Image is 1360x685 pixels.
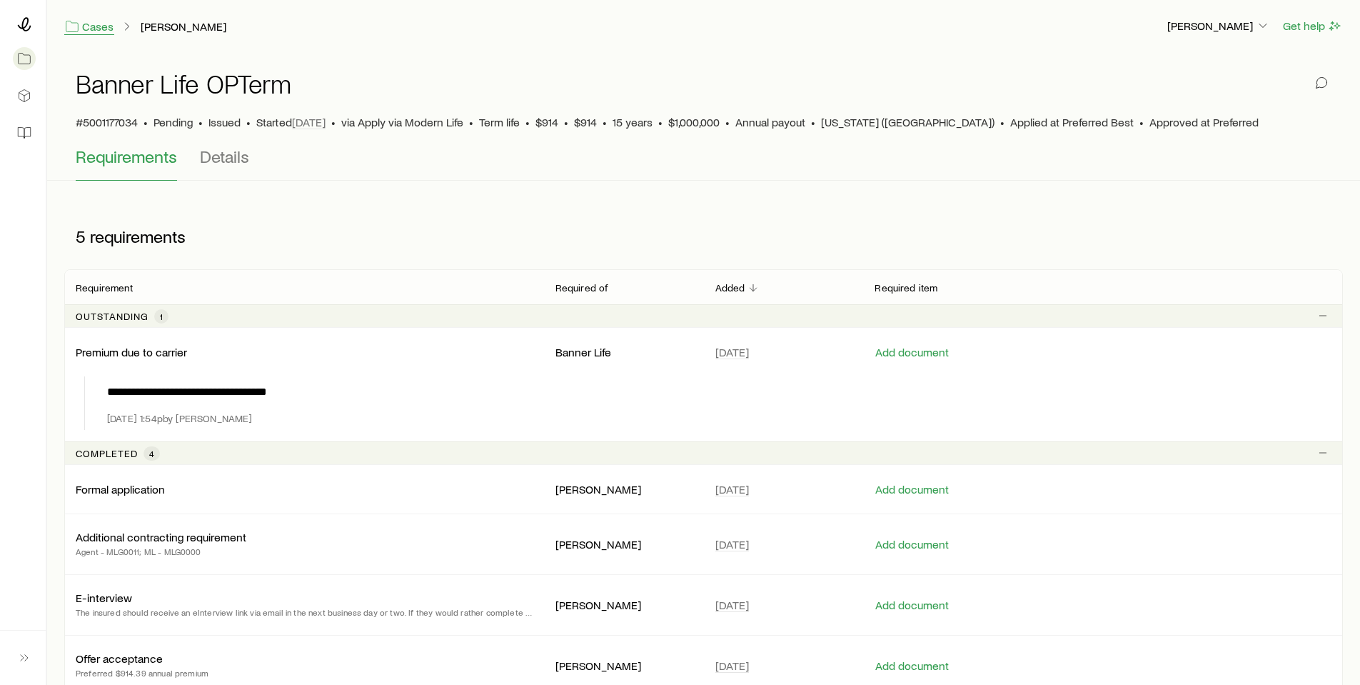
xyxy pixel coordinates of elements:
[90,226,186,246] span: requirements
[76,69,291,98] h1: Banner Life OPTerm
[76,544,246,559] p: Agent - MLG0011; ML - MLG0000
[198,115,203,129] span: •
[76,591,132,605] p: E-interview
[668,115,720,129] span: $1,000,000
[715,598,749,612] span: [DATE]
[535,115,558,129] span: $914
[64,19,114,35] a: Cases
[1282,18,1343,34] button: Get help
[76,651,163,666] p: Offer acceptance
[149,448,154,459] span: 4
[76,146,177,166] span: Requirements
[715,659,749,673] span: [DATE]
[469,115,473,129] span: •
[153,115,193,129] p: Pending
[725,115,730,129] span: •
[143,115,148,129] span: •
[875,599,950,612] button: Add document
[613,115,653,129] span: 15 years
[331,115,336,129] span: •
[76,448,138,459] p: Completed
[1139,115,1144,129] span: •
[811,115,815,129] span: •
[564,115,568,129] span: •
[555,345,692,359] p: Banner Life
[1149,115,1259,129] span: Approved at Preferred
[555,598,692,612] p: [PERSON_NAME]
[76,482,165,496] p: Formal application
[875,346,950,359] button: Add document
[76,115,138,129] span: #5001177034
[341,115,463,129] span: via Apply via Modern Life
[140,20,227,34] a: [PERSON_NAME]
[292,115,326,129] span: [DATE]
[160,311,163,322] span: 1
[76,605,533,619] p: The insured should receive an eInterview link via email in the next business day or two. If they ...
[76,530,246,544] p: Additional contracting requirement
[1167,18,1271,35] button: [PERSON_NAME]
[603,115,607,129] span: •
[76,146,1331,181] div: Application details tabs
[1000,115,1004,129] span: •
[76,226,86,246] span: 5
[875,282,937,294] p: Required item
[107,413,252,424] p: [DATE] 1:54p by [PERSON_NAME]
[875,483,950,496] button: Add document
[76,666,208,680] p: Preferred $914.39 annual premium
[479,115,520,129] span: Term life
[555,282,609,294] p: Required of
[555,537,692,551] p: [PERSON_NAME]
[1010,115,1134,129] span: Applied at Preferred Best
[208,115,241,129] span: Issued
[525,115,530,129] span: •
[821,115,994,129] span: [US_STATE] ([GEOGRAPHIC_DATA])
[76,345,187,359] p: Premium due to carrier
[246,115,251,129] span: •
[76,282,133,294] p: Requirement
[715,345,749,359] span: [DATE]
[875,538,950,551] button: Add document
[875,659,950,673] button: Add document
[1167,19,1270,33] p: [PERSON_NAME]
[555,659,692,673] p: [PERSON_NAME]
[658,115,663,129] span: •
[715,482,749,496] span: [DATE]
[256,115,326,129] p: Started
[715,537,749,551] span: [DATE]
[200,146,249,166] span: Details
[735,115,805,129] span: Annual payout
[574,115,597,129] span: $914
[715,282,745,294] p: Added
[555,482,692,496] p: [PERSON_NAME]
[76,311,148,322] p: Outstanding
